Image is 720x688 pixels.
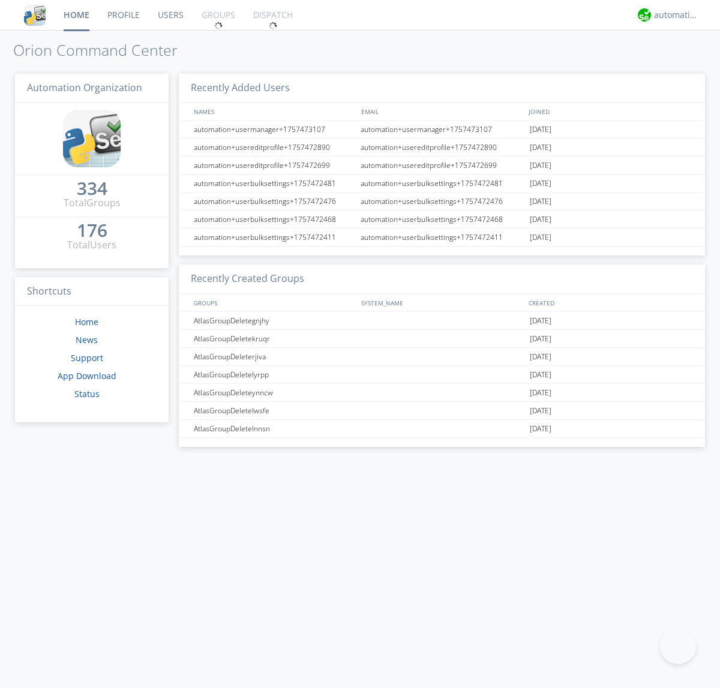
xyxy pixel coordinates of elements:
[358,157,527,174] div: automation+usereditprofile+1757472699
[358,211,527,228] div: automation+userbulksettings+1757472468
[530,139,551,157] span: [DATE]
[77,224,107,236] div: 176
[530,402,551,420] span: [DATE]
[530,312,551,330] span: [DATE]
[530,420,551,438] span: [DATE]
[191,330,357,347] div: AtlasGroupDeletekruqr
[358,139,527,156] div: automation+usereditprofile+1757472890
[191,348,357,365] div: AtlasGroupDeleterjiva
[191,366,357,383] div: AtlasGroupDeletelyrpp
[191,193,357,210] div: automation+userbulksettings+1757472476
[530,157,551,175] span: [DATE]
[63,110,121,167] img: cddb5a64eb264b2086981ab96f4c1ba7
[191,139,357,156] div: automation+usereditprofile+1757472890
[179,74,705,103] h3: Recently Added Users
[77,182,107,194] div: 334
[71,352,103,363] a: Support
[191,402,357,419] div: AtlasGroupDeletelwsfe
[214,22,223,30] img: spin.svg
[179,366,705,384] a: AtlasGroupDeletelyrpp[DATE]
[191,384,357,401] div: AtlasGroupDeleteynncw
[191,312,357,329] div: AtlasGroupDeletegnjhy
[660,628,696,664] iframe: Toggle Customer Support
[358,294,526,311] div: SYSTEM_NAME
[530,384,551,402] span: [DATE]
[179,121,705,139] a: automation+usermanager+1757473107automation+usermanager+1757473107[DATE]
[15,277,169,307] h3: Shortcuts
[530,330,551,348] span: [DATE]
[530,175,551,193] span: [DATE]
[269,22,277,30] img: spin.svg
[530,193,551,211] span: [DATE]
[358,121,527,138] div: automation+usermanager+1757473107
[179,139,705,157] a: automation+usereditprofile+1757472890automation+usereditprofile+1757472890[DATE]
[179,402,705,420] a: AtlasGroupDeletelwsfe[DATE]
[64,196,121,210] div: Total Groups
[191,294,355,311] div: GROUPS
[191,175,357,192] div: automation+userbulksettings+1757472481
[358,229,527,246] div: automation+userbulksettings+1757472411
[191,211,357,228] div: automation+userbulksettings+1757472468
[179,229,705,247] a: automation+userbulksettings+1757472411automation+userbulksettings+1757472411[DATE]
[191,420,357,437] div: AtlasGroupDeletelnnsn
[179,193,705,211] a: automation+userbulksettings+1757472476automation+userbulksettings+1757472476[DATE]
[530,348,551,366] span: [DATE]
[526,294,694,311] div: CREATED
[638,8,651,22] img: d2d01cd9b4174d08988066c6d424eccd
[654,9,699,21] div: automation+atlas
[74,388,100,399] a: Status
[358,193,527,210] div: automation+userbulksettings+1757472476
[191,157,357,174] div: automation+usereditprofile+1757472699
[179,157,705,175] a: automation+usereditprofile+1757472699automation+usereditprofile+1757472699[DATE]
[530,211,551,229] span: [DATE]
[179,211,705,229] a: automation+userbulksettings+1757472468automation+userbulksettings+1757472468[DATE]
[179,384,705,402] a: AtlasGroupDeleteynncw[DATE]
[179,348,705,366] a: AtlasGroupDeleterjiva[DATE]
[27,81,142,94] span: Automation Organization
[179,175,705,193] a: automation+userbulksettings+1757472481automation+userbulksettings+1757472481[DATE]
[530,366,551,384] span: [DATE]
[179,265,705,294] h3: Recently Created Groups
[179,312,705,330] a: AtlasGroupDeletegnjhy[DATE]
[530,229,551,247] span: [DATE]
[75,316,98,328] a: Home
[67,238,116,252] div: Total Users
[191,229,357,246] div: automation+userbulksettings+1757472411
[191,103,355,120] div: NAMES
[530,121,551,139] span: [DATE]
[179,420,705,438] a: AtlasGroupDeletelnnsn[DATE]
[77,224,107,238] a: 176
[77,182,107,196] a: 334
[24,4,46,26] img: cddb5a64eb264b2086981ab96f4c1ba7
[358,175,527,192] div: automation+userbulksettings+1757472481
[358,103,526,120] div: EMAIL
[191,121,357,138] div: automation+usermanager+1757473107
[179,330,705,348] a: AtlasGroupDeletekruqr[DATE]
[58,370,116,381] a: App Download
[76,334,98,345] a: News
[526,103,694,120] div: JOINED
